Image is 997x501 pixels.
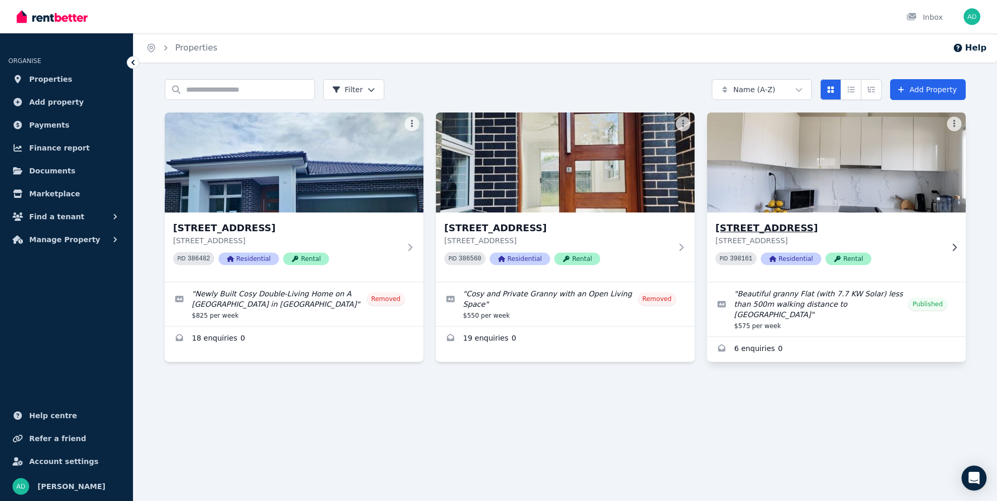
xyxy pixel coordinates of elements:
[177,256,186,261] small: PID
[448,256,457,261] small: PID
[841,79,861,100] button: Compact list view
[29,210,84,223] span: Find a tenant
[8,405,125,426] a: Help centre
[436,112,695,212] img: 15A Integrity St, Cameron Park
[8,160,125,181] a: Documents
[820,79,841,100] button: Card view
[173,221,400,235] h3: [STREET_ADDRESS]
[165,112,423,212] img: 15 Integrity St, Cameron Park
[701,110,972,215] img: 87a Lovegrove Dr, Quakers Hill
[444,221,672,235] h3: [STREET_ADDRESS]
[8,428,125,449] a: Refer a friend
[332,84,363,95] span: Filter
[444,235,672,246] p: [STREET_ADDRESS]
[953,42,987,54] button: Help
[947,117,962,131] button: More options
[861,79,882,100] button: Expanded list view
[825,253,871,265] span: Rental
[29,165,76,177] span: Documents
[29,409,77,422] span: Help centre
[17,9,88,24] img: RentBetter
[436,327,695,352] a: Enquiries for 15A Integrity St, Cameron Park
[218,253,279,265] span: Residential
[715,235,943,246] p: [STREET_ADDRESS]
[29,96,84,108] span: Add property
[173,235,400,246] p: [STREET_ADDRESS]
[165,282,423,326] a: Edit listing: Newly Built Cosy Double-Living Home on A Quite Street in Cameroon Park
[715,221,943,235] h3: [STREET_ADDRESS]
[761,253,821,265] span: Residential
[964,8,980,25] img: Ajit DANGAL
[29,73,72,85] span: Properties
[165,112,423,282] a: 15 Integrity St, Cameron Park[STREET_ADDRESS][STREET_ADDRESS]PID 386482ResidentialRental
[8,115,125,135] a: Payments
[175,43,217,53] a: Properties
[165,327,423,352] a: Enquiries for 15 Integrity St, Cameron Park
[820,79,882,100] div: View options
[962,466,987,491] div: Open Intercom Messenger
[29,233,100,246] span: Manage Property
[712,79,812,100] button: Name (A-Z)
[323,79,384,100] button: Filter
[720,256,728,261] small: PID
[405,117,419,131] button: More options
[29,187,80,200] span: Marketplace
[8,206,125,227] button: Find a tenant
[906,12,943,22] div: Inbox
[8,92,125,112] a: Add property
[29,432,86,445] span: Refer a friend
[707,112,966,282] a: 87a Lovegrove Dr, Quakers Hill[STREET_ADDRESS][STREET_ADDRESS]PID 398161ResidentialRental
[890,79,966,100] a: Add Property
[29,142,90,154] span: Finance report
[459,255,481,262] code: 386560
[8,137,125,158] a: Finance report
[38,480,105,493] span: [PERSON_NAME]
[8,69,125,90] a: Properties
[29,119,69,131] span: Payments
[490,253,550,265] span: Residential
[707,282,966,336] a: Edit listing: Beautiful granny Flat (with 7.7 KW Solar) less than 500m walking distance to Quaker...
[188,255,210,262] code: 386482
[676,117,690,131] button: More options
[707,337,966,362] a: Enquiries for 87a Lovegrove Dr, Quakers Hill
[436,282,695,326] a: Edit listing: Cosy and Private Granny with an Open Living Space
[8,451,125,472] a: Account settings
[436,112,695,282] a: 15A Integrity St, Cameron Park[STREET_ADDRESS][STREET_ADDRESS]PID 386560ResidentialRental
[13,478,29,495] img: Ajit DANGAL
[283,253,329,265] span: Rental
[29,455,99,468] span: Account settings
[133,33,230,62] nav: Breadcrumb
[733,84,775,95] span: Name (A-Z)
[730,255,752,262] code: 398161
[8,57,41,65] span: ORGANISE
[554,253,600,265] span: Rental
[8,183,125,204] a: Marketplace
[8,229,125,250] button: Manage Property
